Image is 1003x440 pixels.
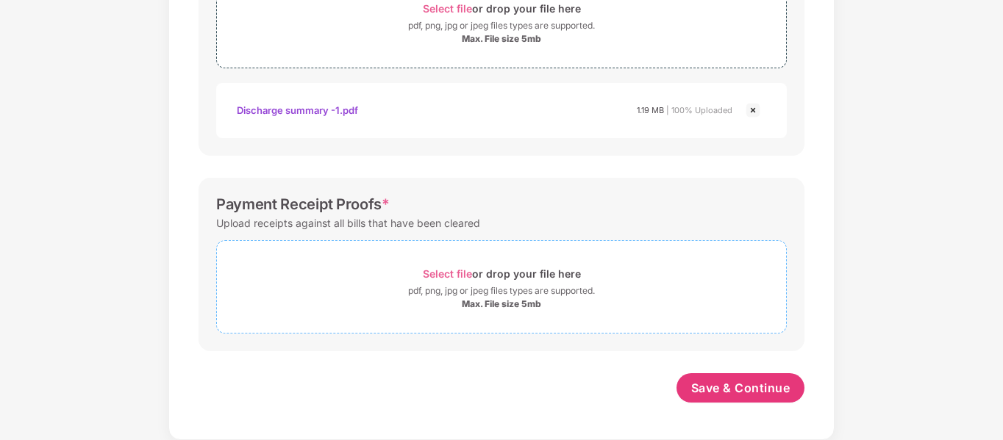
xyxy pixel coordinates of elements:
img: svg+xml;base64,PHN2ZyBpZD0iQ3Jvc3MtMjR4MjQiIHhtbG5zPSJodHRwOi8vd3d3LnczLm9yZy8yMDAwL3N2ZyIgd2lkdG... [744,101,762,119]
div: Max. File size 5mb [462,298,541,310]
span: Select fileor drop your file herepdf, png, jpg or jpeg files types are supported.Max. File size 5mb [217,252,786,322]
span: Select file [423,2,472,15]
span: Save & Continue [691,380,790,396]
button: Save & Continue [677,373,805,403]
div: Discharge summary -1.pdf [237,98,358,123]
div: pdf, png, jpg or jpeg files types are supported. [408,284,595,298]
div: or drop your file here [423,264,581,284]
div: Upload receipts against all bills that have been cleared [216,213,480,233]
span: Select file [423,267,472,280]
div: Max. File size 5mb [462,33,541,45]
div: pdf, png, jpg or jpeg files types are supported. [408,18,595,33]
span: 1.19 MB [637,105,664,115]
div: Payment Receipt Proofs [216,195,390,213]
span: | 100% Uploaded [666,105,732,115]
